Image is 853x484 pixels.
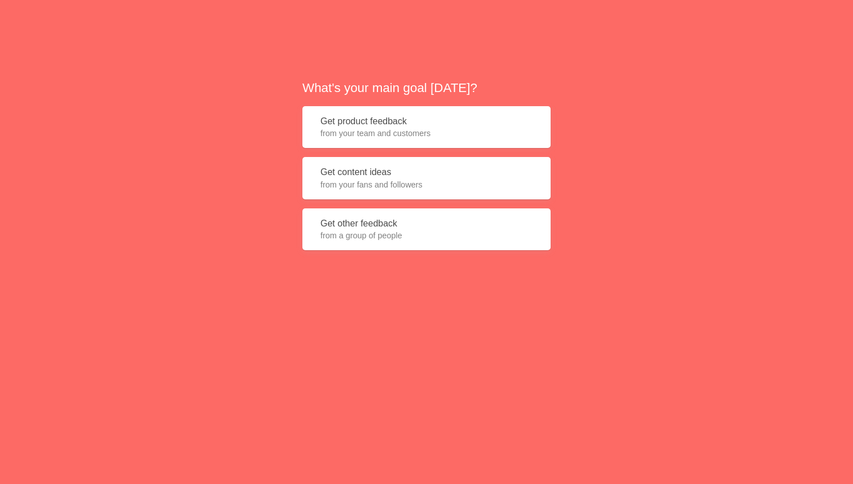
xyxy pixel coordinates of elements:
span: from your team and customers [320,128,533,139]
button: Get content ideasfrom your fans and followers [302,157,551,199]
button: Get product feedbackfrom your team and customers [302,106,551,149]
span: from your fans and followers [320,179,533,190]
button: Get other feedbackfrom a group of people [302,208,551,251]
span: from a group of people [320,230,533,241]
h2: What's your main goal [DATE]? [302,79,551,97]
